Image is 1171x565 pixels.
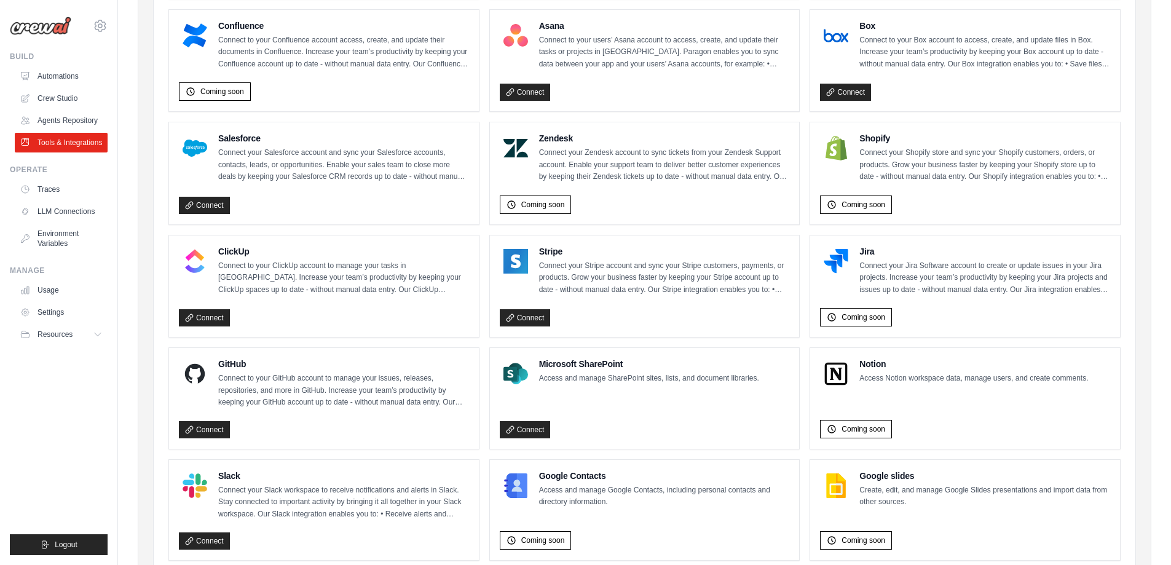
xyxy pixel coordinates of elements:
[183,362,207,386] img: GitHub Logo
[218,358,469,370] h4: GitHub
[842,535,885,545] span: Coming soon
[539,245,790,258] h4: Stripe
[859,132,1110,144] h4: Shopify
[10,17,71,35] img: Logo
[859,147,1110,183] p: Connect your Shopify store and sync your Shopify customers, orders, or products. Grow your busine...
[218,373,469,409] p: Connect to your GitHub account to manage your issues, releases, repositories, and more in GitHub....
[503,362,528,386] img: Microsoft SharePoint Logo
[503,249,528,274] img: Stripe Logo
[15,111,108,130] a: Agents Repository
[824,473,848,498] img: Google slides Logo
[503,136,528,160] img: Zendesk Logo
[218,132,469,144] h4: Salesforce
[503,473,528,498] img: Google Contacts Logo
[183,23,207,48] img: Confluence Logo
[15,66,108,86] a: Automations
[15,325,108,344] button: Resources
[859,373,1088,385] p: Access Notion workspace data, manage users, and create comments.
[842,200,885,210] span: Coming soon
[218,484,469,521] p: Connect your Slack workspace to receive notifications and alerts in Slack. Stay connected to impo...
[824,136,848,160] img: Shopify Logo
[200,87,244,97] span: Coming soon
[539,470,790,482] h4: Google Contacts
[179,197,230,214] a: Connect
[500,309,551,326] a: Connect
[218,260,469,296] p: Connect to your ClickUp account to manage your tasks in [GEOGRAPHIC_DATA]. Increase your team’s p...
[218,147,469,183] p: Connect your Salesforce account and sync your Salesforce accounts, contacts, leads, or opportunit...
[218,20,469,32] h4: Confluence
[539,373,759,385] p: Access and manage SharePoint sites, lists, and document libraries.
[15,302,108,322] a: Settings
[824,362,848,386] img: Notion Logo
[37,330,73,339] span: Resources
[824,249,848,274] img: Jira Logo
[539,34,790,71] p: Connect to your users’ Asana account to access, create, and update their tasks or projects in [GE...
[183,473,207,498] img: Slack Logo
[859,34,1110,71] p: Connect to your Box account to access, create, and update files in Box. Increase your team’s prod...
[521,200,565,210] span: Coming soon
[10,52,108,61] div: Build
[15,180,108,199] a: Traces
[15,133,108,152] a: Tools & Integrations
[539,358,759,370] h4: Microsoft SharePoint
[842,424,885,434] span: Coming soon
[539,132,790,144] h4: Zendesk
[15,280,108,300] a: Usage
[539,484,790,508] p: Access and manage Google Contacts, including personal contacts and directory information.
[218,34,469,71] p: Connect to your Confluence account access, create, and update their documents in Confluence. Incr...
[10,266,108,275] div: Manage
[183,136,207,160] img: Salesforce Logo
[183,249,207,274] img: ClickUp Logo
[179,309,230,326] a: Connect
[179,532,230,550] a: Connect
[15,202,108,221] a: LLM Connections
[503,23,528,48] img: Asana Logo
[824,23,848,48] img: Box Logo
[859,260,1110,296] p: Connect your Jira Software account to create or update issues in your Jira projects. Increase you...
[500,84,551,101] a: Connect
[500,421,551,438] a: Connect
[179,421,230,438] a: Connect
[539,20,790,32] h4: Asana
[842,312,885,322] span: Coming soon
[859,20,1110,32] h4: Box
[859,484,1110,508] p: Create, edit, and manage Google Slides presentations and import data from other sources.
[218,245,469,258] h4: ClickUp
[218,470,469,482] h4: Slack
[539,147,790,183] p: Connect your Zendesk account to sync tickets from your Zendesk Support account. Enable your suppo...
[859,470,1110,482] h4: Google slides
[521,535,565,545] span: Coming soon
[55,540,77,550] span: Logout
[10,534,108,555] button: Logout
[859,245,1110,258] h4: Jira
[15,89,108,108] a: Crew Studio
[539,260,790,296] p: Connect your Stripe account and sync your Stripe customers, payments, or products. Grow your busi...
[10,165,108,175] div: Operate
[820,84,871,101] a: Connect
[859,358,1088,370] h4: Notion
[15,224,108,253] a: Environment Variables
